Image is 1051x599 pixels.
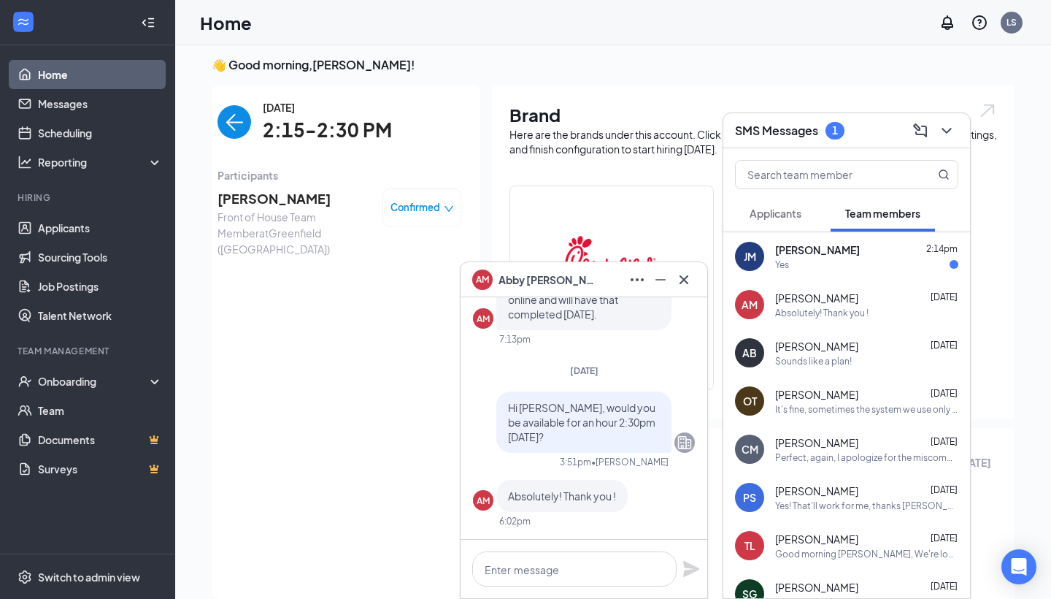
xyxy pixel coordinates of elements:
button: ChevronDown [935,119,958,142]
div: JM [744,249,756,264]
a: SurveysCrown [38,454,163,484]
span: [DATE] [931,484,958,495]
button: back-button [217,105,251,139]
span: [PERSON_NAME] [775,291,858,305]
button: ComposeMessage [909,119,932,142]
span: • [PERSON_NAME] [591,456,669,468]
span: [DATE] [931,340,958,351]
svg: Plane [682,560,700,578]
svg: ComposeMessage [912,122,929,140]
div: Here are the brands under this account. Click into a brand to see your locations, managers, job p... [509,127,997,156]
span: [DATE] [931,533,958,543]
span: Front of House Team Member at Greenfield ([GEOGRAPHIC_DATA]) [217,209,371,257]
div: OT [743,394,757,408]
span: [PERSON_NAME] [775,339,858,354]
h3: SMS Messages [735,123,818,139]
div: CM [742,442,758,457]
span: Absolutely! Thank you ! [508,489,616,503]
span: [DATE] [931,581,958,592]
div: Reporting [38,155,163,169]
span: 2:15-2:30 PM [263,115,392,145]
a: Team [38,396,163,425]
span: [DATE] [931,291,958,302]
span: Hi [PERSON_NAME], would you be available for an hour 2:30pm [DATE]? [508,401,655,443]
svg: MagnifyingGlass [938,169,950,180]
a: Messages [38,89,163,118]
div: Absolutely! Thank you ! [775,307,869,319]
div: PS [743,490,756,505]
a: DocumentsCrown [38,425,163,454]
div: AM [477,313,490,325]
span: [DATE] [931,436,958,447]
h1: Brand [509,102,997,127]
span: Abby [PERSON_NAME] [498,272,601,288]
svg: WorkstreamLogo [16,15,31,29]
button: Ellipses [625,268,649,291]
span: [DATE] [570,365,598,376]
a: Sourcing Tools [38,243,163,272]
span: [PERSON_NAME] [775,387,858,402]
img: Chick-fil-A [565,210,658,304]
div: 1 [832,124,838,137]
svg: Analysis [18,155,32,169]
div: AM [742,297,758,312]
div: 3:51pm [560,456,591,468]
span: Team members [845,207,920,220]
button: Minimize [649,268,672,291]
h1: Home [200,10,252,35]
svg: Settings [18,570,32,584]
svg: Ellipses [628,271,646,289]
svg: Notifications [939,14,956,31]
a: Talent Network [38,301,163,330]
div: TL [744,538,755,553]
span: 2:14pm [926,243,958,254]
img: open.6027fd2a22e1237b5b06.svg [978,102,997,119]
a: Home [38,60,163,89]
div: Onboarding [38,374,150,389]
span: [PERSON_NAME] [775,484,858,498]
span: [PERSON_NAME] [217,188,371,209]
div: It's fine, sometimes the system we use only loads a single image in a set. Normally I'd have caug... [775,403,958,416]
svg: Company [676,434,693,451]
span: Applicants [750,207,801,220]
svg: Cross [675,271,693,289]
span: [PERSON_NAME] [775,243,860,257]
span: [DATE] [931,388,958,399]
div: Switch to admin view [38,570,140,584]
div: Open Intercom Messenger [1001,549,1036,584]
svg: Collapse [141,15,155,30]
span: [PERSON_NAME] [775,435,858,450]
span: [PERSON_NAME] [775,532,858,546]
a: Applicants [38,213,163,243]
span: [DATE] [263,99,392,115]
div: 7:13pm [499,333,531,346]
span: Confirmed [390,200,440,215]
span: down [444,204,454,214]
svg: QuestionInfo [971,14,988,31]
div: Yes! That'll work for me, thanks [PERSON_NAME]! [775,500,958,512]
button: Cross [672,268,696,291]
div: Sounds like a plan! [775,355,852,367]
div: Yes [775,259,789,271]
svg: Minimize [652,271,669,289]
svg: ChevronDown [938,122,955,140]
div: Perfect, again, I apologize for the miscommunication. [775,451,958,464]
a: Scheduling [38,118,163,148]
div: LS [1006,16,1017,28]
a: Job Postings [38,272,163,301]
span: [PERSON_NAME] [775,580,858,595]
div: AB [742,346,757,360]
h3: 👋 Good morning, [PERSON_NAME] ! [212,57,1015,73]
svg: UserCheck [18,374,32,389]
input: Search team member [736,161,909,188]
div: Hiring [18,191,160,204]
span: Participants [217,167,461,183]
div: AM [477,495,490,507]
div: 6:02pm [499,515,531,527]
div: Team Management [18,345,160,357]
div: Good morning [PERSON_NAME], We're looking forward to seeing you at orientation [DATE]. We still n... [775,548,958,560]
